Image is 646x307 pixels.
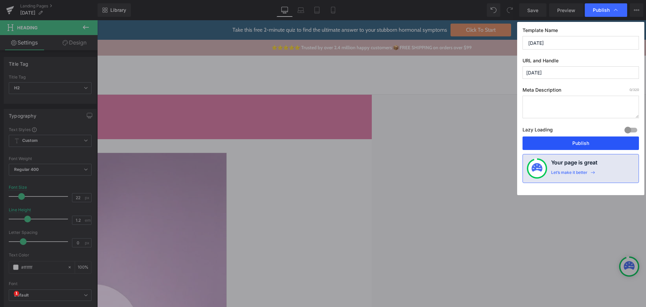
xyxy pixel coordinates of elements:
[593,7,610,13] span: Publish
[532,163,542,174] img: onboarding-status.svg
[523,125,553,136] label: Lazy Loading
[523,136,639,150] button: Publish
[551,158,598,170] h4: Your page is great
[174,24,374,30] a: ⭐⭐⭐⭐⭐ Trusted by over 2.4 million happy customers 📦 FREE SHIPPING on orders over $99
[523,58,639,66] label: URL and Handle
[353,3,414,16] span: Click To Start
[523,87,639,96] label: Meta Description
[630,88,639,92] span: /320
[523,27,639,36] label: Template Name
[630,88,632,92] span: 0
[14,291,19,296] span: 1
[551,170,587,179] div: Let’s make it better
